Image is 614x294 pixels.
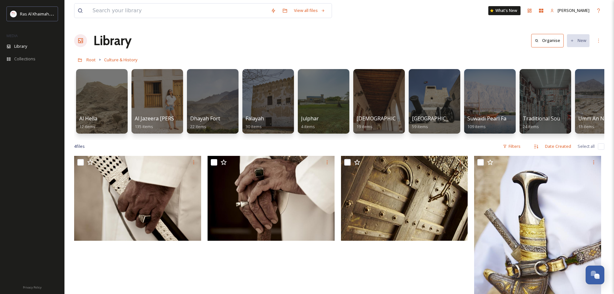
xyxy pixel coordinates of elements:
img: Museum & Heritage .jpg [341,156,468,241]
a: Julphar4 items [301,116,319,129]
span: 13 items [578,124,594,129]
span: 4 file s [74,143,85,149]
button: New [567,34,590,47]
a: View all files [291,4,328,17]
a: Al Hella12 items [79,116,97,129]
span: 22 items [190,124,206,129]
a: [DEMOGRAPHIC_DATA][PERSON_NAME][DEMOGRAPHIC_DATA]19 items [356,116,512,129]
span: 135 items [135,124,153,129]
a: [PERSON_NAME] [547,4,593,17]
span: 24 items [523,124,539,129]
span: 4 items [301,124,315,129]
span: Select all [578,143,595,149]
a: Privacy Policy [23,283,42,291]
button: Organise [531,34,564,47]
button: Open Chat [586,266,604,284]
img: Logo_RAKTDA_RGB-01.png [10,11,17,17]
span: 19 items [356,124,373,129]
img: Museum & Heritage .jpg [74,156,201,241]
span: Al Hella [79,115,97,122]
a: Suwaidi Pearl Farm109 items [467,116,513,129]
a: Al Jazeera [PERSON_NAME]135 items [135,116,201,129]
input: Search your library [89,4,268,18]
span: Root [86,57,96,63]
a: Dhayah Fort22 items [190,116,220,129]
span: Falayah [246,115,264,122]
a: Library [93,31,132,50]
a: Root [86,56,96,64]
a: Organise [531,34,567,47]
span: Julphar [301,115,319,122]
span: 12 items [79,124,95,129]
span: [DEMOGRAPHIC_DATA][PERSON_NAME][DEMOGRAPHIC_DATA] [356,115,512,122]
span: Al Jazeera [PERSON_NAME] [135,115,201,122]
span: Culture & History [104,57,138,63]
div: Filters [500,140,524,153]
span: 30 items [246,124,262,129]
span: [GEOGRAPHIC_DATA] [412,115,464,122]
span: 59 items [412,124,428,129]
span: [PERSON_NAME] [558,7,590,13]
div: Date Created [542,140,574,153]
a: Traditional Souq & Market24 items [523,116,587,129]
span: Collections [14,56,35,62]
span: Privacy Policy [23,285,42,289]
span: 109 items [467,124,486,129]
span: Suwaidi Pearl Farm [467,115,513,122]
span: MEDIA [6,33,18,38]
a: Culture & History [104,56,138,64]
a: [GEOGRAPHIC_DATA]59 items [412,116,464,129]
span: Traditional Souq & Market [523,115,587,122]
span: Dhayah Fort [190,115,220,122]
span: Ras Al Khaimah Tourism Development Authority [20,11,111,17]
a: What's New [488,6,521,15]
a: Falayah30 items [246,116,264,129]
span: Library [14,43,27,49]
img: Museum & Heritage .jpg [208,156,335,241]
